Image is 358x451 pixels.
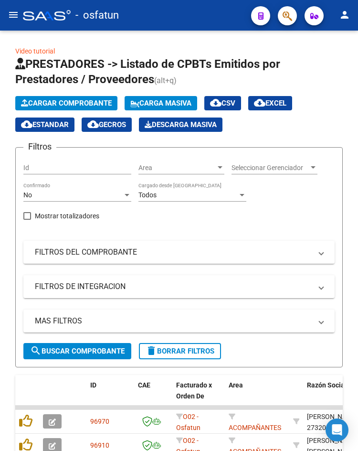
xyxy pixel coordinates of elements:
mat-panel-title: MAS FILTROS [35,316,312,326]
button: Carga Masiva [125,96,197,110]
mat-expansion-panel-header: FILTROS DEL COMPROBANTE [23,241,335,264]
mat-icon: search [30,345,42,356]
app-download-masive: Descarga masiva de comprobantes (adjuntos) [139,118,222,132]
span: Area [138,164,216,172]
button: Gecros [82,118,132,132]
span: ID [90,381,96,389]
span: No [23,191,32,199]
span: Borrar Filtros [146,347,214,355]
button: Borrar Filtros [139,343,221,359]
mat-panel-title: FILTROS DE INTEGRACION [35,281,312,292]
div: [PERSON_NAME] [307,411,358,422]
span: 96910 [90,441,109,449]
span: Gecros [87,120,126,129]
span: Todos [138,191,157,199]
span: Area [229,381,243,389]
button: Buscar Comprobante [23,343,131,359]
datatable-header-cell: CAE [134,375,172,417]
span: CAE [138,381,150,389]
span: EXCEL [254,99,286,107]
span: Razón Social [307,381,347,389]
span: Facturado x Orden De [176,381,212,400]
span: Buscar Comprobante [30,347,125,355]
span: Cargar Comprobante [21,99,112,107]
div: Open Intercom Messenger [326,419,348,441]
mat-icon: cloud_download [210,97,221,108]
a: Video tutorial [15,47,55,55]
mat-icon: menu [8,9,19,21]
span: Estandar [21,120,69,129]
button: Descarga Masiva [139,118,222,132]
datatable-header-cell: Area [225,375,289,417]
mat-icon: delete [146,345,157,356]
span: CSV [210,99,235,107]
datatable-header-cell: ID [86,375,134,417]
span: Seleccionar Gerenciador [232,164,309,172]
h3: Filtros [23,140,56,153]
button: Estandar [15,118,74,132]
span: 96970 [90,418,109,425]
mat-icon: cloud_download [254,97,265,108]
span: ACOMPAÑANTES TERAPEUTICOS [229,413,281,442]
mat-expansion-panel-header: FILTROS DE INTEGRACION [23,275,335,298]
span: - osfatun [75,5,119,26]
span: PRESTADORES -> Listado de CPBTs Emitidos por Prestadores / Proveedores [15,57,280,86]
datatable-header-cell: Facturado x Orden De [172,375,225,417]
button: EXCEL [248,96,292,110]
span: Carga Masiva [130,99,191,107]
button: Cargar Comprobante [15,96,117,110]
mat-icon: cloud_download [21,118,32,130]
span: Mostrar totalizadores [35,210,99,222]
span: O02 - Osfatun Propio [176,413,200,442]
mat-panel-title: FILTROS DEL COMPROBANTE [35,247,312,258]
mat-expansion-panel-header: MAS FILTROS [23,310,335,333]
span: Descarga Masiva [145,120,217,129]
span: (alt+q) [154,76,177,85]
button: CSV [204,96,241,110]
mat-icon: person [339,9,350,21]
mat-icon: cloud_download [87,118,99,130]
